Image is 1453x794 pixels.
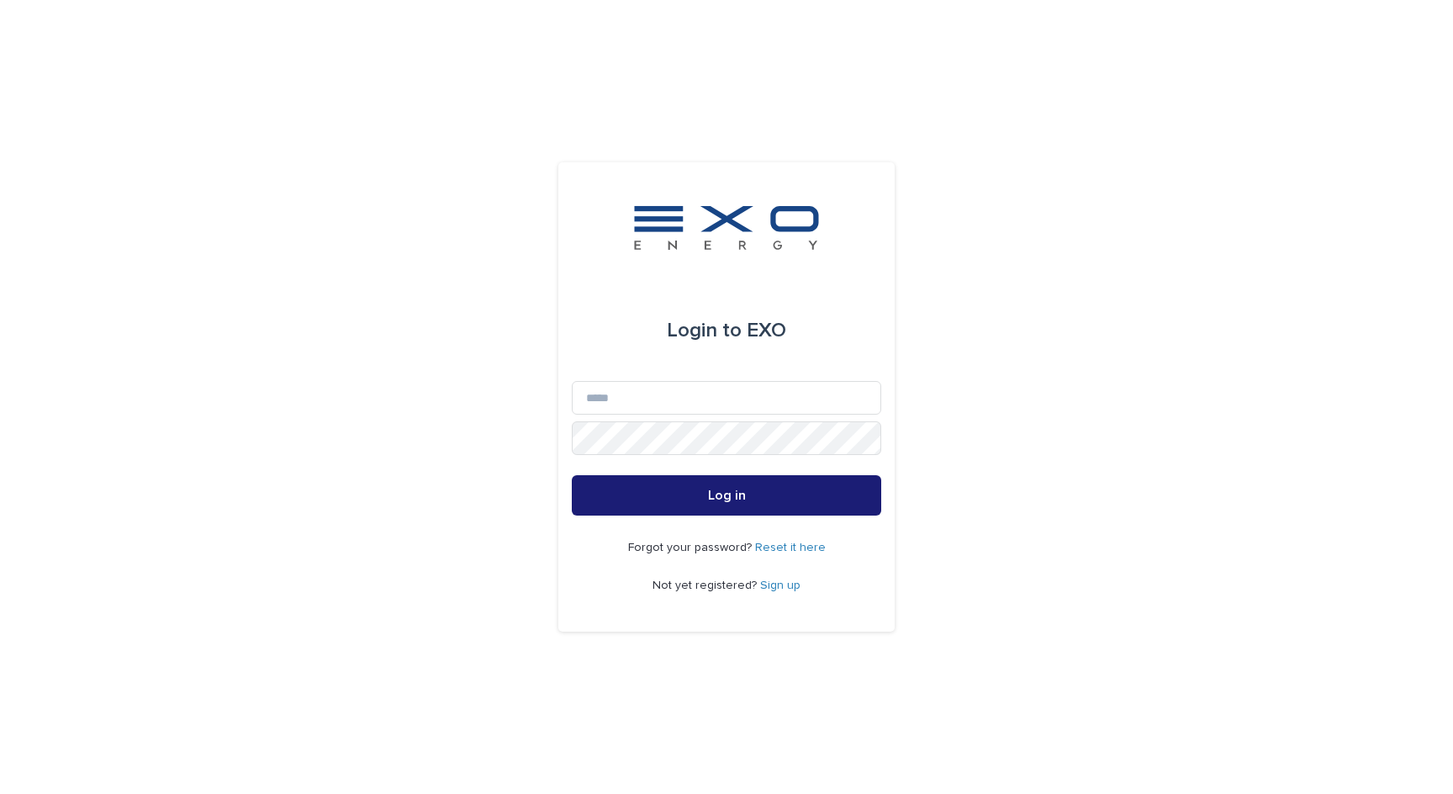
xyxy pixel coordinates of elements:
a: Sign up [760,580,800,591]
img: FKS5r6ZBThi8E5hshIGi [631,203,822,253]
span: Log in [708,489,746,502]
button: Log in [572,475,881,516]
a: Reset it here [755,542,826,553]
div: EXO [667,307,786,354]
span: Login to [667,320,742,341]
span: Forgot your password? [628,542,755,553]
span: Not yet registered? [653,580,760,591]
